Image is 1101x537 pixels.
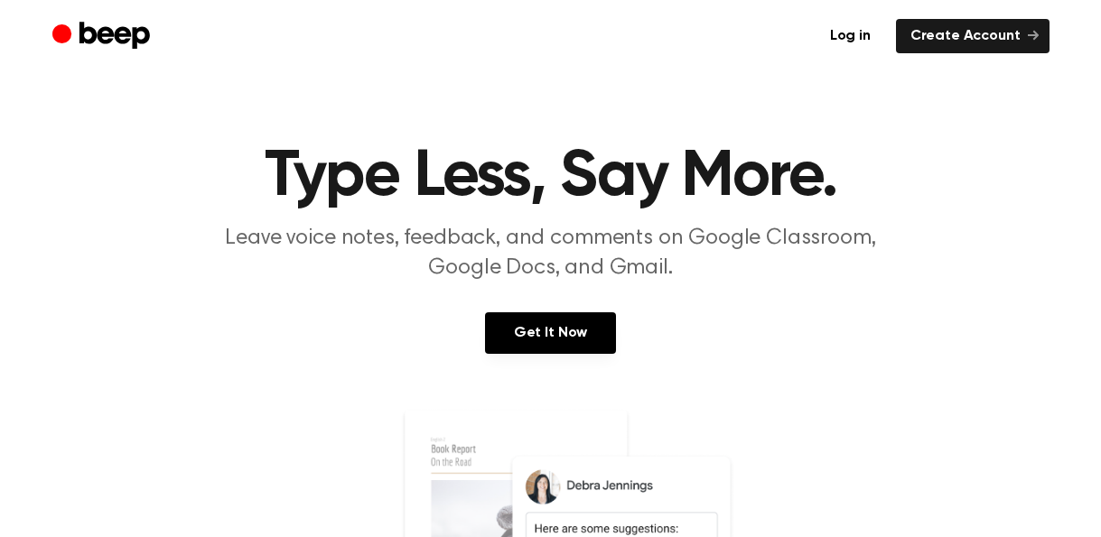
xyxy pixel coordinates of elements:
[89,144,1013,209] h1: Type Less, Say More.
[816,19,885,53] a: Log in
[204,224,898,283] p: Leave voice notes, feedback, and comments on Google Classroom, Google Docs, and Gmail.
[896,19,1050,53] a: Create Account
[485,312,616,354] a: Get It Now
[52,19,154,54] a: Beep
